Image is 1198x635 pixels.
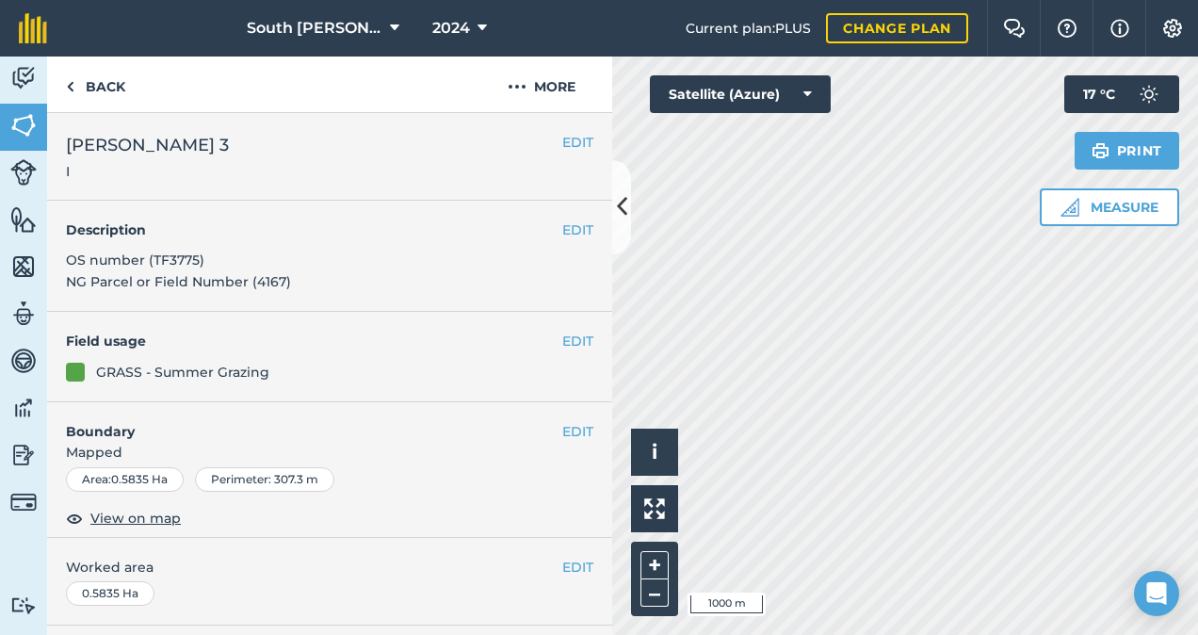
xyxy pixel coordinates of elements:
[10,252,37,281] img: svg+xml;base64,PHN2ZyB4bWxucz0iaHR0cDovL3d3dy53My5vcmcvMjAwMC9zdmciIHdpZHRoPSI1NiIgaGVpZ2h0PSI2MC...
[19,13,47,43] img: fieldmargin Logo
[47,442,612,463] span: Mapped
[1003,19,1026,38] img: Two speech bubbles overlapping with the left bubble in the forefront
[10,300,37,328] img: svg+xml;base64,PD94bWwgdmVyc2lvbj0iMS4wIiBlbmNvZGluZz0idXRmLTgiPz4KPCEtLSBHZW5lcmF0b3I6IEFkb2JlIE...
[66,132,229,158] span: [PERSON_NAME] 3
[10,64,37,92] img: svg+xml;base64,PD94bWwgdmVyc2lvbj0iMS4wIiBlbmNvZGluZz0idXRmLTgiPz4KPCEtLSBHZW5lcmF0b3I6IEFkb2JlIE...
[10,205,37,234] img: svg+xml;base64,PHN2ZyB4bWxucz0iaHR0cDovL3d3dy53My5vcmcvMjAwMC9zdmciIHdpZHRoPSI1NiIgaGVpZ2h0PSI2MC...
[1083,75,1115,113] span: 17 ° C
[508,75,526,98] img: svg+xml;base64,PHN2ZyB4bWxucz0iaHR0cDovL3d3dy53My5vcmcvMjAwMC9zdmciIHdpZHRoPSIyMCIgaGVpZ2h0PSIyNC...
[644,498,665,519] img: Four arrows, one pointing top left, one top right, one bottom right and the last bottom left
[631,429,678,476] button: i
[10,159,37,186] img: svg+xml;base64,PD94bWwgdmVyc2lvbj0iMS4wIiBlbmNvZGluZz0idXRmLTgiPz4KPCEtLSBHZW5lcmF0b3I6IEFkb2JlIE...
[66,162,229,181] span: I
[1110,17,1129,40] img: svg+xml;base64,PHN2ZyB4bWxucz0iaHR0cDovL3d3dy53My5vcmcvMjAwMC9zdmciIHdpZHRoPSIxNyIgaGVpZ2h0PSIxNy...
[66,507,181,529] button: View on map
[1040,188,1179,226] button: Measure
[1060,198,1079,217] img: Ruler icon
[640,579,669,607] button: –
[195,467,334,492] div: Perimeter : 307.3 m
[1056,19,1078,38] img: A question mark icon
[10,596,37,614] img: svg+xml;base64,PD94bWwgdmVyc2lvbj0iMS4wIiBlbmNvZGluZz0idXRmLTgiPz4KPCEtLSBHZW5lcmF0b3I6IEFkb2JlIE...
[90,508,181,529] span: View on map
[1161,19,1184,38] img: A cog icon
[66,331,562,351] h4: Field usage
[1130,75,1168,113] img: svg+xml;base64,PD94bWwgdmVyc2lvbj0iMS4wIiBlbmNvZGluZz0idXRmLTgiPz4KPCEtLSBHZW5lcmF0b3I6IEFkb2JlIE...
[652,440,657,464] span: i
[66,252,291,289] span: OS number (TF3775) NG Parcel or Field Number (4167)
[10,394,37,422] img: svg+xml;base64,PD94bWwgdmVyc2lvbj0iMS4wIiBlbmNvZGluZz0idXRmLTgiPz4KPCEtLSBHZW5lcmF0b3I6IEFkb2JlIE...
[66,507,83,529] img: svg+xml;base64,PHN2ZyB4bWxucz0iaHR0cDovL3d3dy53My5vcmcvMjAwMC9zdmciIHdpZHRoPSIxOCIgaGVpZ2h0PSIyNC...
[1134,571,1179,616] div: Open Intercom Messenger
[562,132,593,153] button: EDIT
[247,17,382,40] span: South [PERSON_NAME]
[826,13,968,43] a: Change plan
[96,362,269,383] div: GRASS - Summer Grazing
[66,557,593,578] span: Worked area
[562,557,593,578] button: EDIT
[1064,75,1179,113] button: 17 °C
[432,17,470,40] span: 2024
[1092,139,1109,162] img: svg+xml;base64,PHN2ZyB4bWxucz0iaHR0cDovL3d3dy53My5vcmcvMjAwMC9zdmciIHdpZHRoPSIxOSIgaGVpZ2h0PSIyNC...
[66,467,184,492] div: Area : 0.5835 Ha
[66,75,74,98] img: svg+xml;base64,PHN2ZyB4bWxucz0iaHR0cDovL3d3dy53My5vcmcvMjAwMC9zdmciIHdpZHRoPSI5IiBoZWlnaHQ9IjI0Ii...
[1075,132,1180,170] button: Print
[471,57,612,112] button: More
[640,551,669,579] button: +
[686,18,811,39] span: Current plan : PLUS
[47,57,144,112] a: Back
[10,347,37,375] img: svg+xml;base64,PD94bWwgdmVyc2lvbj0iMS4wIiBlbmNvZGluZz0idXRmLTgiPz4KPCEtLSBHZW5lcmF0b3I6IEFkb2JlIE...
[562,331,593,351] button: EDIT
[10,441,37,469] img: svg+xml;base64,PD94bWwgdmVyc2lvbj0iMS4wIiBlbmNvZGluZz0idXRmLTgiPz4KPCEtLSBHZW5lcmF0b3I6IEFkb2JlIE...
[562,421,593,442] button: EDIT
[10,111,37,139] img: svg+xml;base64,PHN2ZyB4bWxucz0iaHR0cDovL3d3dy53My5vcmcvMjAwMC9zdmciIHdpZHRoPSI1NiIgaGVpZ2h0PSI2MC...
[562,220,593,240] button: EDIT
[66,581,154,606] div: 0.5835 Ha
[10,489,37,515] img: svg+xml;base64,PD94bWwgdmVyc2lvbj0iMS4wIiBlbmNvZGluZz0idXRmLTgiPz4KPCEtLSBHZW5lcmF0b3I6IEFkb2JlIE...
[47,402,562,442] h4: Boundary
[650,75,831,113] button: Satellite (Azure)
[66,220,593,240] h4: Description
